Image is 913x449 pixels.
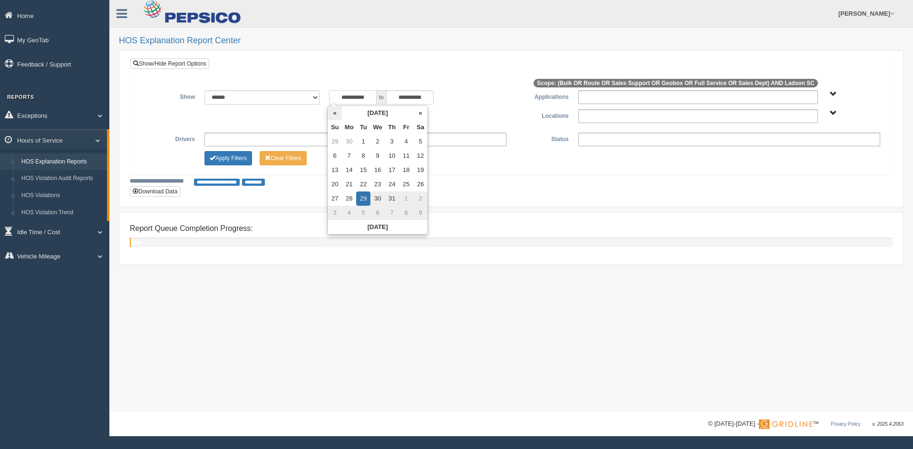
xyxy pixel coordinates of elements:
[356,163,370,177] td: 15
[130,186,180,197] button: Download Data
[370,163,385,177] td: 16
[17,187,107,204] a: HOS Violations
[413,163,427,177] td: 19
[385,163,399,177] td: 17
[370,191,385,206] td: 30
[137,90,200,102] label: Show
[370,149,385,163] td: 9
[356,134,370,149] td: 1
[399,177,413,191] td: 25
[356,120,370,134] th: Tu
[328,149,342,163] td: 6
[385,191,399,206] td: 31
[511,90,573,102] label: Applications
[356,177,370,191] td: 22
[413,106,427,120] th: »
[385,120,399,134] th: Th
[511,133,573,144] label: Status
[119,36,903,46] h2: HOS Explanation Report Center
[385,149,399,163] td: 10
[328,106,342,120] th: «
[328,163,342,177] td: 13
[328,120,342,134] th: Su
[399,163,413,177] td: 18
[377,90,386,105] span: to
[759,420,813,429] img: Gridline
[328,191,342,206] td: 27
[399,149,413,163] td: 11
[137,133,200,144] label: Drivers
[413,120,427,134] th: Sa
[17,204,107,221] a: HOS Violation Trend
[413,177,427,191] td: 26
[385,134,399,149] td: 3
[130,224,893,233] h4: Report Queue Completion Progress:
[130,58,209,69] a: Show/Hide Report Options
[328,206,342,220] td: 3
[328,134,342,149] td: 29
[342,191,356,206] td: 28
[342,120,356,134] th: Mo
[399,206,413,220] td: 8
[708,419,903,429] div: © [DATE]-[DATE] - ™
[356,149,370,163] td: 8
[342,206,356,220] td: 4
[511,109,573,121] label: Locations
[342,134,356,149] td: 30
[356,191,370,206] td: 29
[370,206,385,220] td: 6
[399,120,413,134] th: Fr
[342,106,413,120] th: [DATE]
[342,177,356,191] td: 21
[385,177,399,191] td: 24
[413,134,427,149] td: 5
[342,149,356,163] td: 7
[873,421,903,427] span: v. 2025.4.2063
[413,191,427,206] td: 2
[399,134,413,149] td: 4
[370,134,385,149] td: 2
[260,151,307,165] button: Change Filter Options
[328,177,342,191] td: 20
[413,149,427,163] td: 12
[831,421,860,427] a: Privacy Policy
[17,153,107,171] a: HOS Explanation Reports
[370,120,385,134] th: We
[328,220,427,234] th: [DATE]
[413,206,427,220] td: 9
[370,177,385,191] td: 23
[204,151,252,165] button: Change Filter Options
[399,191,413,206] td: 1
[534,79,818,87] span: Scope: (Bulk OR Route OR Sales Support OR Geobox OR Full Service OR Sales Dept) AND Ladson SC
[342,163,356,177] td: 14
[17,170,107,187] a: HOS Violation Audit Reports
[385,206,399,220] td: 7
[356,206,370,220] td: 5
